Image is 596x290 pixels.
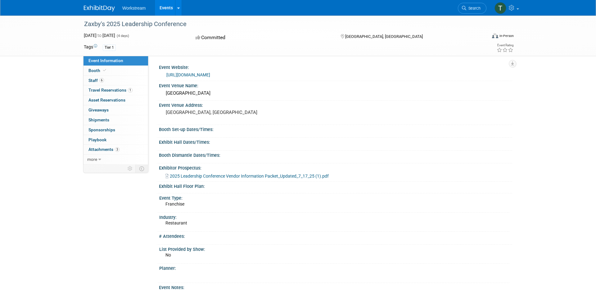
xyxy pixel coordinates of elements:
span: Sponsorships [88,127,115,132]
span: 3 [115,147,120,152]
a: Booth [84,66,148,75]
span: Playbook [88,137,106,142]
span: 6 [99,78,104,83]
div: Booth Dismantle Dates/Times: [159,151,512,158]
div: Exhibit Hall Floor Plan: [159,182,512,189]
div: Exhibit Hall Dates/Times: [159,138,512,145]
span: Giveaways [88,107,109,112]
div: Tier 1 [103,44,116,51]
span: Staff [88,78,104,83]
td: Toggle Event Tabs [136,165,148,173]
span: 1 [128,88,133,93]
span: more [87,157,97,162]
span: Travel Reservations [88,88,133,93]
a: Attachments3 [84,145,148,154]
span: Franchise [165,202,184,206]
div: Booth Set-up Dates/Times: [159,125,512,133]
div: In-Person [499,34,514,38]
img: Format-Inperson.png [492,33,498,38]
div: Event Rating [497,44,513,47]
a: Sponsorships [84,125,148,135]
a: Search [458,3,486,14]
div: Planner: [159,264,509,271]
a: more [84,155,148,164]
span: Workstream [122,6,146,11]
span: Shipments [88,117,109,122]
span: [GEOGRAPHIC_DATA], [GEOGRAPHIC_DATA] [345,34,423,39]
pre: [GEOGRAPHIC_DATA], [GEOGRAPHIC_DATA] [166,110,299,115]
span: Attachments [88,147,120,152]
div: Event Type: [159,193,509,201]
a: Shipments [84,115,148,125]
span: No [165,252,171,257]
div: Committed [194,32,331,43]
span: Asset Reservations [88,97,125,102]
span: [DATE] [DATE] [84,33,115,38]
div: Event Venue Address: [159,101,512,108]
div: Event Venue Name: [159,81,512,89]
a: [URL][DOMAIN_NAME] [166,72,210,77]
a: Playbook [84,135,148,145]
img: ExhibitDay [84,5,115,11]
div: Exhibitor Prospectus: [159,163,512,171]
a: Giveaways [84,105,148,115]
span: Search [466,6,481,11]
div: Industry: [159,213,509,220]
a: 2025 Leadership Conference Vendor Information Packet_Updated_7_17_25 (1).pdf [165,174,329,179]
td: Personalize Event Tab Strip [125,165,136,173]
span: Event Information [88,58,123,63]
div: [GEOGRAPHIC_DATA] [164,88,508,98]
a: Asset Reservations [84,95,148,105]
span: Restaurant [165,220,187,225]
a: Staff6 [84,76,148,85]
a: Event Information [84,56,148,66]
div: List Provided by Show: [159,245,509,252]
span: to [97,33,102,38]
span: Booth [88,68,107,73]
td: Tags [84,44,97,51]
span: (4 days) [116,34,129,38]
div: Event Website: [159,63,512,70]
span: 2025 Leadership Conference Vendor Information Packet_Updated_7_17_25 (1).pdf [170,174,329,179]
a: Travel Reservations1 [84,85,148,95]
div: # Attendees: [159,232,512,239]
i: Booth reservation complete [103,69,106,72]
img: Tanner Michaelis [494,2,506,14]
div: Event Format [450,32,514,42]
div: Zaxby's 2025 Leadership Conference [82,19,477,30]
